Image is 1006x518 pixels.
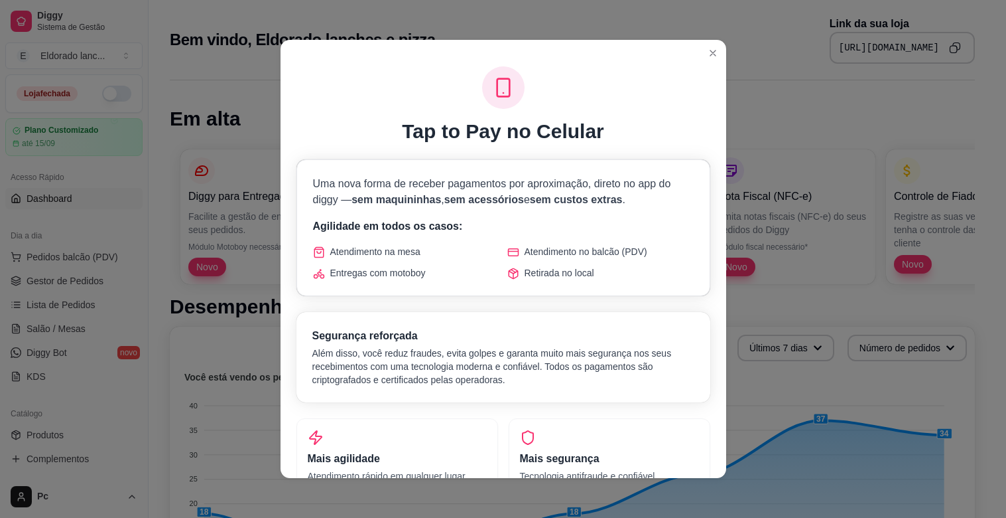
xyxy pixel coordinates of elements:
[525,266,594,280] span: Retirada no local
[702,43,723,64] button: Close
[313,218,694,234] p: Agilidade em todos os casos:
[308,451,487,467] h3: Mais agilidade
[525,245,647,258] span: Atendimento no balcão (PDV)
[530,194,623,205] span: sem custos extras
[312,347,694,387] p: Além disso, você reduz fraudes, evita golpes e garanta muito mais segurança nos seus recebimentos...
[330,245,420,258] span: Atendimento na mesa
[444,194,524,205] span: sem acessórios
[330,266,426,280] span: Entregas com motoboy
[402,120,604,143] h1: Tap to Pay no Celular
[351,194,441,205] span: sem maquininhas
[520,470,699,483] p: Tecnologia antifraude e confiável
[313,176,694,208] p: Uma nova forma de receber pagamentos por aproximação, direto no app do diggy — , e .
[308,470,487,483] p: Atendimento rápido em qualquer lugar
[520,451,699,467] h3: Mais segurança
[312,328,694,344] h3: Segurança reforçada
